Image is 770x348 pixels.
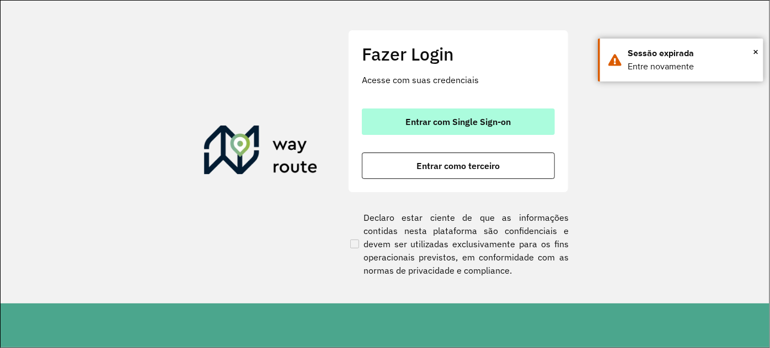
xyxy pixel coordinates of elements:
button: button [362,153,555,179]
p: Acesse com suas credenciais [362,73,555,86]
div: Entre novamente [628,60,755,73]
h2: Fazer Login [362,44,555,64]
span: × [753,44,758,60]
span: Entrar como terceiro [417,161,500,170]
label: Declaro estar ciente de que as informações contidas nesta plataforma são confidenciais e devem se... [348,211,569,277]
span: Entrar com Single Sign-on [406,117,511,126]
div: Sessão expirada [628,47,755,60]
img: Roteirizador AmbevTech [204,126,318,178]
button: button [362,108,555,135]
button: Close [753,44,758,60]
